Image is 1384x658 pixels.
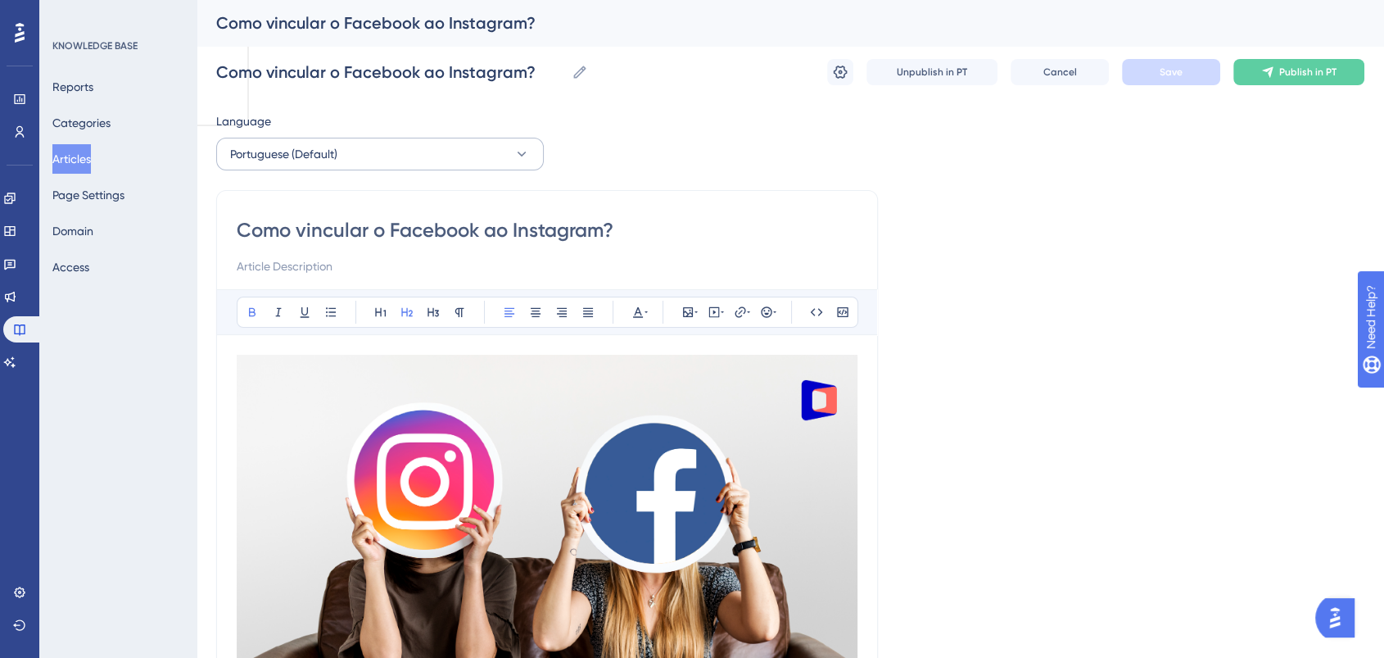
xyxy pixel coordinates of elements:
[216,111,271,131] span: Language
[1011,59,1109,85] button: Cancel
[237,256,857,276] input: Article Description
[52,180,124,210] button: Page Settings
[897,66,967,79] span: Unpublish in PT
[1279,66,1337,79] span: Publish in PT
[52,108,111,138] button: Categories
[1122,59,1220,85] button: Save
[1043,66,1077,79] span: Cancel
[216,61,565,84] input: Article Name
[866,59,997,85] button: Unpublish in PT
[52,144,91,174] button: Articles
[52,39,138,52] div: KNOWLEDGE BASE
[52,216,93,246] button: Domain
[52,252,89,282] button: Access
[1233,59,1364,85] button: Publish in PT
[216,11,1323,34] div: Como vincular o Facebook ao Instagram?
[38,4,102,24] span: Need Help?
[216,138,544,170] button: Portuguese (Default)
[52,72,93,102] button: Reports
[237,217,857,243] input: Article Title
[230,144,337,164] span: Portuguese (Default)
[1315,593,1364,642] iframe: UserGuiding AI Assistant Launcher
[1160,66,1183,79] span: Save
